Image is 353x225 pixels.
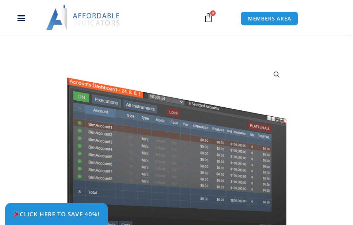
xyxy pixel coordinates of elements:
a: 0 [193,8,224,28]
span: Click Here to save 40%! [13,211,100,217]
img: 🎉 [14,211,19,217]
a: View full-screen image gallery [270,68,283,81]
img: LogoAI | Affordable Indicators – NinjaTrader [46,5,121,30]
span: MEMBERS AREA [248,16,291,21]
a: 🎉Click Here to save 40%! [5,203,108,225]
span: 0 [210,10,216,16]
a: MEMBERS AREA [241,11,299,26]
div: Menu Toggle [4,11,39,24]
